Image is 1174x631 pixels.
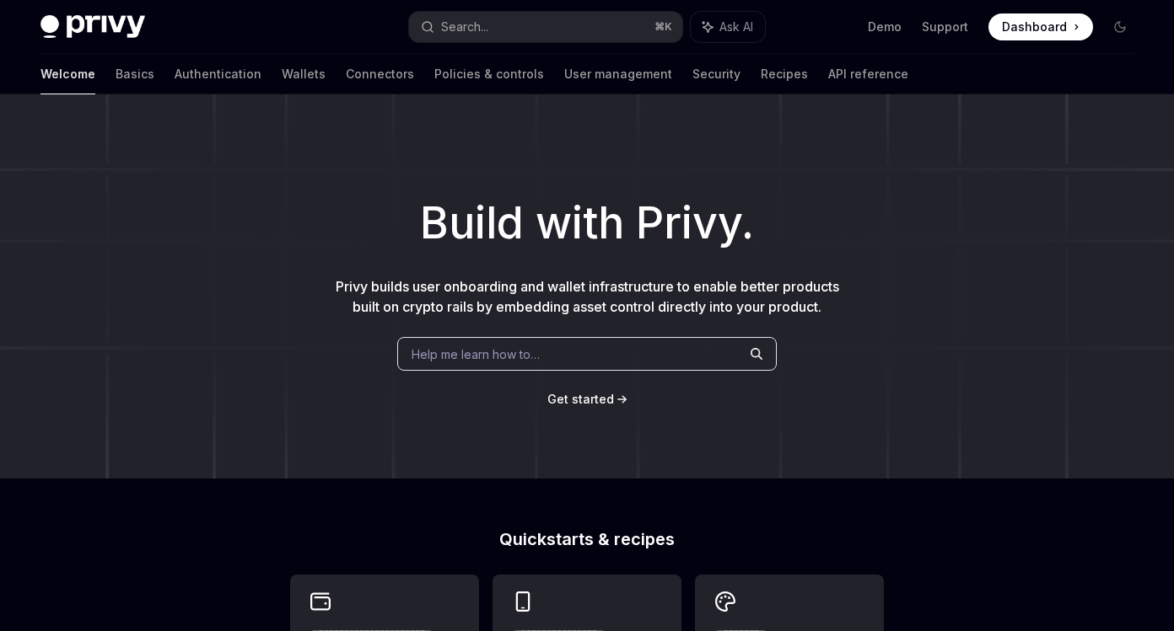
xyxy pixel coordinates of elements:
a: Recipes [761,54,808,94]
a: User management [564,54,672,94]
a: Policies & controls [434,54,544,94]
a: Wallets [282,54,326,94]
a: Welcome [40,54,95,94]
a: Security [692,54,740,94]
span: Dashboard [1002,19,1067,35]
span: Help me learn how to… [412,345,540,363]
div: Search... [441,17,488,37]
h1: Build with Privy. [27,190,1147,256]
button: Search...⌘K [409,12,681,42]
h2: Quickstarts & recipes [290,531,884,548]
a: Get started [547,391,614,408]
a: API reference [828,54,908,94]
span: Ask AI [719,19,753,35]
a: Support [922,19,968,35]
button: Ask AI [691,12,765,42]
a: Connectors [346,54,414,94]
span: ⌘ K [654,20,672,34]
span: Privy builds user onboarding and wallet infrastructure to enable better products built on crypto ... [336,278,839,315]
a: Basics [116,54,154,94]
a: Authentication [175,54,261,94]
a: Dashboard [988,13,1093,40]
span: Get started [547,392,614,406]
button: Toggle dark mode [1107,13,1134,40]
img: dark logo [40,15,145,39]
a: Demo [868,19,902,35]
